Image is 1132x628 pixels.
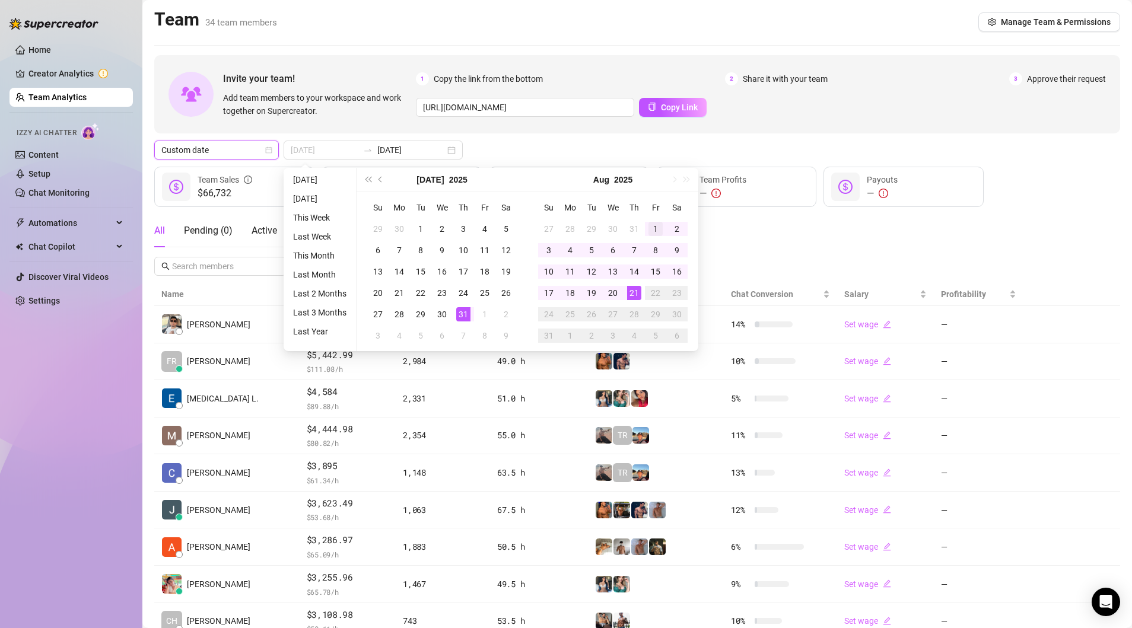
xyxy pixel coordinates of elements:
[416,168,444,192] button: Choose a month
[453,261,474,282] td: 2025-07-17
[495,325,517,346] td: 2025-08-09
[844,431,891,440] a: Set wageedit
[1001,17,1111,27] span: Manage Team & Permissions
[410,261,431,282] td: 2025-07-15
[666,325,688,346] td: 2025-09-06
[154,224,165,238] div: All
[883,431,891,439] span: edit
[392,286,406,300] div: 21
[431,282,453,304] td: 2025-07-23
[624,218,645,240] td: 2025-07-31
[593,168,609,192] button: Choose a month
[581,282,602,304] td: 2025-08-19
[162,388,182,408] img: Exon Locsin
[559,282,581,304] td: 2025-08-18
[648,307,663,321] div: 29
[371,222,385,236] div: 29
[883,579,891,588] span: edit
[596,427,612,444] img: LC
[456,243,470,257] div: 10
[613,576,630,592] img: Zaddy
[28,213,113,232] span: Automations
[699,175,746,184] span: Team Profits
[389,282,410,304] td: 2025-07-21
[596,502,612,518] img: JG
[559,197,581,218] th: Mo
[645,325,666,346] td: 2025-09-05
[606,222,620,236] div: 30
[670,222,684,236] div: 2
[538,197,559,218] th: Su
[367,240,389,261] td: 2025-07-06
[883,468,891,477] span: edit
[9,18,98,30] img: logo-BBDzfeDw.svg
[456,286,470,300] div: 24
[435,307,449,321] div: 30
[648,264,663,279] div: 15
[624,240,645,261] td: 2025-08-07
[414,286,428,300] div: 22
[389,304,410,325] td: 2025-07-28
[614,168,632,192] button: Choose a year
[416,72,429,85] span: 1
[584,243,599,257] div: 5
[606,243,620,257] div: 6
[474,282,495,304] td: 2025-07-25
[81,123,100,140] img: AI Chatter
[627,243,641,257] div: 7
[559,261,581,282] td: 2025-08-11
[474,197,495,218] th: Fr
[584,307,599,321] div: 26
[632,427,649,444] img: Zach
[542,329,556,343] div: 31
[581,304,602,325] td: 2025-08-26
[670,286,684,300] div: 23
[453,218,474,240] td: 2025-07-03
[627,286,641,300] div: 21
[410,197,431,218] th: Tu
[414,264,428,279] div: 15
[645,282,666,304] td: 2025-08-22
[389,325,410,346] td: 2025-08-04
[198,186,252,200] span: $66,732
[162,463,182,483] img: Charmaine Javil…
[162,314,182,334] img: Rick Gino Tarce…
[499,286,513,300] div: 26
[431,325,453,346] td: 2025-08-06
[389,261,410,282] td: 2025-07-14
[435,329,449,343] div: 6
[495,304,517,325] td: 2025-08-02
[649,502,666,518] img: Joey
[666,218,688,240] td: 2025-08-02
[28,64,123,83] a: Creator Analytics exclamation-circle
[879,189,888,198] span: exclamation-circle
[363,145,373,155] span: to
[584,264,599,279] div: 12
[28,150,59,160] a: Content
[602,304,624,325] td: 2025-08-27
[624,304,645,325] td: 2025-08-28
[435,222,449,236] div: 2
[367,282,389,304] td: 2025-07-20
[581,325,602,346] td: 2025-09-02
[731,318,750,331] span: 14 %
[288,229,351,244] li: Last Week
[162,426,182,445] img: Mariane Subia
[288,324,351,339] li: Last Year
[844,394,891,403] a: Set wageedit
[434,72,543,85] span: Copy the link from the bottom
[371,243,385,257] div: 6
[624,325,645,346] td: 2025-09-04
[563,307,577,321] div: 25
[627,307,641,321] div: 28
[495,197,517,218] th: Sa
[389,218,410,240] td: 2025-06-30
[883,320,891,329] span: edit
[431,240,453,261] td: 2025-07-09
[649,538,666,555] img: Tony
[844,468,891,477] a: Set wageedit
[288,286,351,301] li: Last 2 Months
[632,464,649,481] img: Zach
[288,211,351,225] li: This Week
[410,218,431,240] td: 2025-07-01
